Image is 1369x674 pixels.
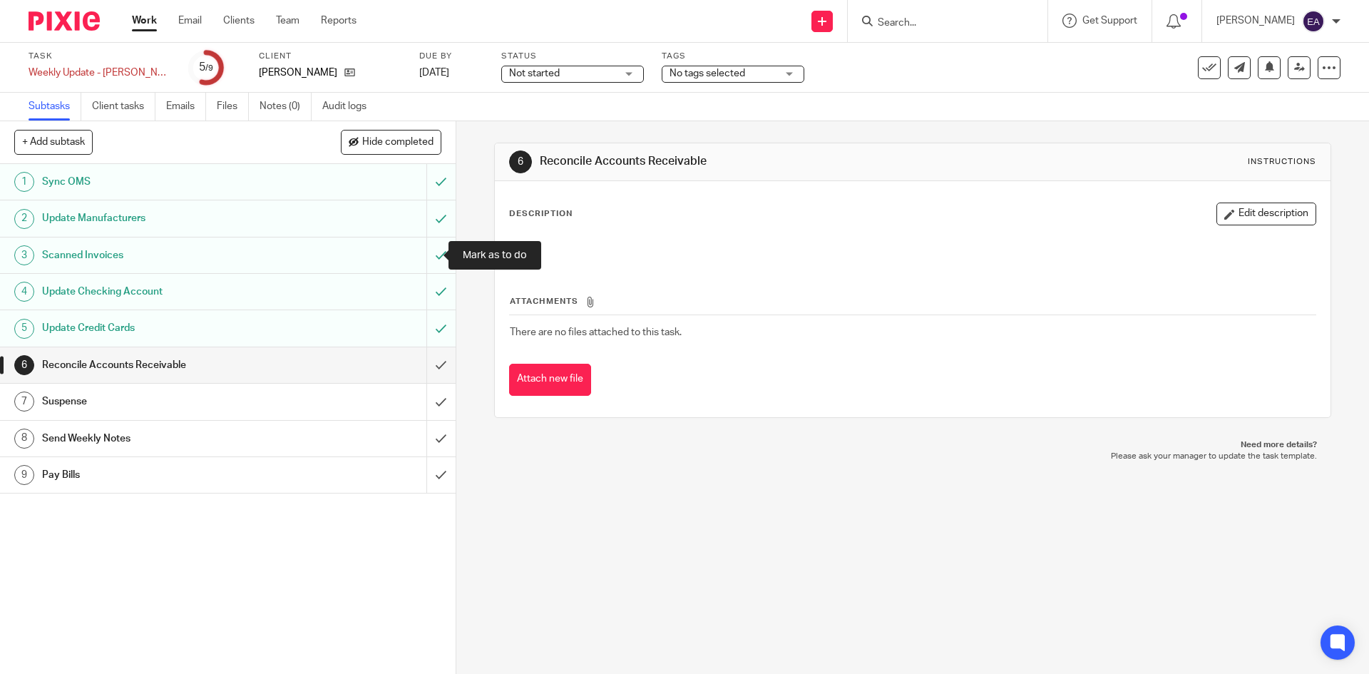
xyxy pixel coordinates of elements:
h1: Reconcile Accounts Receivable [42,354,289,376]
span: No tags selected [670,68,745,78]
span: There are no files attached to this task. [510,327,682,337]
h1: Sync OMS [42,171,289,193]
label: Client [259,51,401,62]
small: /9 [205,64,213,72]
span: Not started [509,68,560,78]
div: 3 [14,245,34,265]
span: [DATE] [419,68,449,78]
p: Need more details? [508,439,1316,451]
div: 7 [14,392,34,412]
a: Team [276,14,299,28]
div: 6 [14,355,34,375]
a: Notes (0) [260,93,312,121]
a: Client tasks [92,93,155,121]
h1: Reconcile Accounts Receivable [540,154,943,169]
button: Attach new file [509,364,591,396]
div: 8 [14,429,34,449]
div: 5 [14,319,34,339]
p: Please ask your manager to update the task template. [508,451,1316,462]
div: 1 [14,172,34,192]
label: Task [29,51,171,62]
span: Attachments [510,297,578,305]
div: Weekly Update - Johnston [29,66,171,80]
a: Files [217,93,249,121]
button: + Add subtask [14,130,93,154]
span: Hide completed [362,137,434,148]
div: 2 [14,209,34,229]
div: Weekly Update - [PERSON_NAME] [29,66,171,80]
div: 4 [14,282,34,302]
a: Clients [223,14,255,28]
label: Status [501,51,644,62]
label: Tags [662,51,804,62]
a: Subtasks [29,93,81,121]
div: Instructions [1248,156,1316,168]
a: Emails [166,93,206,121]
button: Hide completed [341,130,441,154]
h1: Pay Bills [42,464,289,486]
h1: Scanned Invoices [42,245,289,266]
div: 9 [14,465,34,485]
h1: Update Credit Cards [42,317,289,339]
h1: Send Weekly Notes [42,428,289,449]
p: [PERSON_NAME] [259,66,337,80]
h1: Suspense [42,391,289,412]
div: 6 [509,150,532,173]
img: svg%3E [1302,10,1325,33]
a: Work [132,14,157,28]
img: Pixie [29,11,100,31]
label: Due by [419,51,483,62]
a: Reports [321,14,357,28]
p: Task completed. [1229,38,1301,52]
h1: Update Manufacturers [42,208,289,229]
a: Audit logs [322,93,377,121]
p: Description [509,208,573,220]
h1: Update Checking Account [42,281,289,302]
button: Edit description [1216,203,1316,225]
div: 5 [199,59,213,76]
a: Email [178,14,202,28]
